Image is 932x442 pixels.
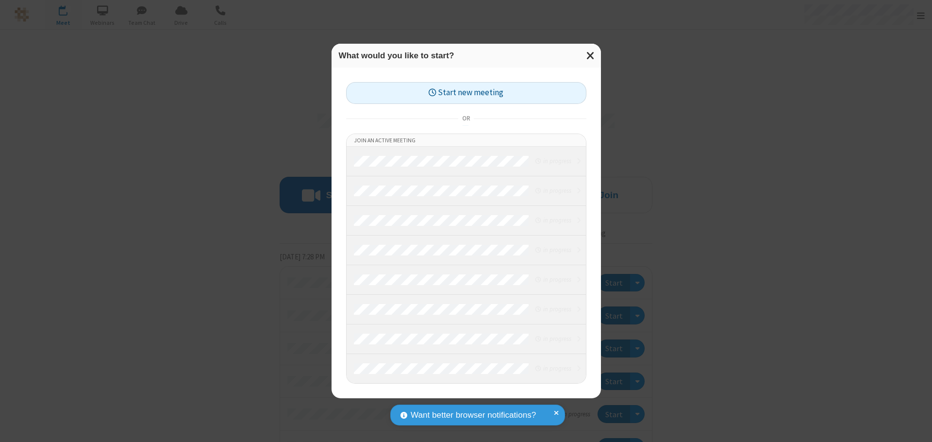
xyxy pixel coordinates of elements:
[581,44,601,68] button: Close modal
[535,186,571,195] em: in progress
[346,82,586,104] button: Start new meeting
[458,112,474,125] span: or
[411,409,536,422] span: Want better browser notifications?
[535,216,571,225] em: in progress
[535,305,571,314] em: in progress
[339,51,594,60] h3: What would you like to start?
[535,334,571,343] em: in progress
[535,245,571,255] em: in progress
[347,134,586,147] li: Join an active meeting
[535,156,571,166] em: in progress
[535,364,571,373] em: in progress
[535,275,571,284] em: in progress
